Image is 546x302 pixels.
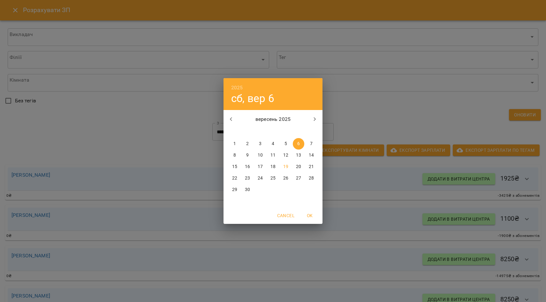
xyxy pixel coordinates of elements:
button: 13 [293,150,304,161]
span: ср [254,129,266,135]
button: 1 [229,138,240,150]
span: OK [302,212,317,219]
span: нд [306,129,317,135]
p: 17 [258,164,263,170]
button: 19 [280,161,292,173]
p: 20 [296,164,301,170]
p: вересень 2025 [239,115,307,123]
button: 12 [280,150,292,161]
button: OK [300,210,320,221]
button: 15 [229,161,240,173]
button: 14 [306,150,317,161]
p: 10 [258,152,263,158]
button: сб, вер 6 [231,92,274,105]
p: 29 [232,187,237,193]
button: 16 [242,161,253,173]
button: 27 [293,173,304,184]
button: 17 [254,161,266,173]
button: 9 [242,150,253,161]
p: 13 [296,152,301,158]
p: 5 [284,141,287,147]
p: 12 [283,152,288,158]
button: 2 [242,138,253,150]
button: 20 [293,161,304,173]
button: 2025 [231,83,243,92]
p: 1 [233,141,236,147]
p: 30 [245,187,250,193]
button: 10 [254,150,266,161]
p: 16 [245,164,250,170]
p: 18 [270,164,276,170]
button: 3 [254,138,266,150]
button: 29 [229,184,240,195]
span: Cancel [277,212,294,219]
span: пт [280,129,292,135]
button: 6 [293,138,304,150]
p: 25 [270,175,276,181]
p: 8 [233,152,236,158]
button: 26 [280,173,292,184]
p: 14 [309,152,314,158]
button: 21 [306,161,317,173]
p: 19 [283,164,288,170]
p: 3 [259,141,262,147]
p: 21 [309,164,314,170]
p: 2 [246,141,249,147]
button: Cancel [275,210,297,221]
button: 8 [229,150,240,161]
p: 26 [283,175,288,181]
button: 24 [254,173,266,184]
button: 22 [229,173,240,184]
p: 4 [272,141,274,147]
p: 23 [245,175,250,181]
span: пн [229,129,240,135]
button: 28 [306,173,317,184]
button: 11 [267,150,279,161]
button: 5 [280,138,292,150]
p: 28 [309,175,314,181]
button: 30 [242,184,253,195]
button: 4 [267,138,279,150]
p: 9 [246,152,249,158]
button: 7 [306,138,317,150]
p: 15 [232,164,237,170]
span: сб [293,129,304,135]
p: 7 [310,141,313,147]
p: 24 [258,175,263,181]
button: 23 [242,173,253,184]
button: 18 [267,161,279,173]
span: вт [242,129,253,135]
p: 11 [270,152,276,158]
p: 6 [297,141,300,147]
button: 25 [267,173,279,184]
p: 27 [296,175,301,181]
p: 22 [232,175,237,181]
span: чт [267,129,279,135]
